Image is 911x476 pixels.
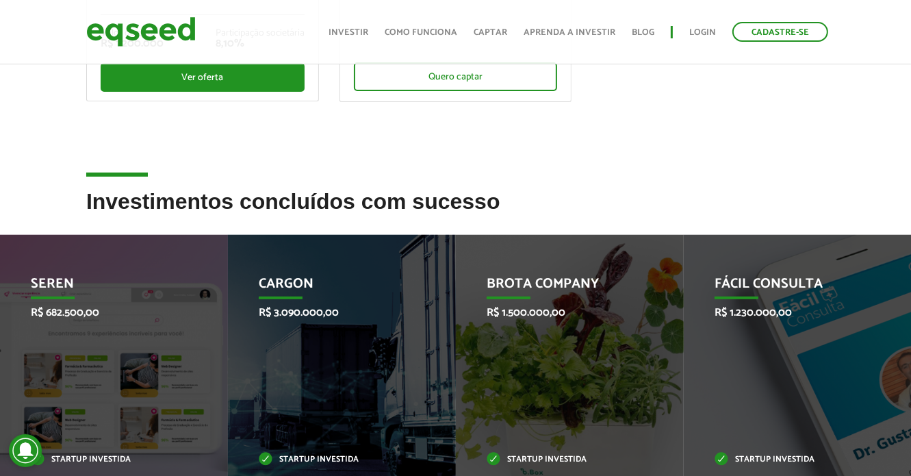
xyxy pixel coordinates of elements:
p: R$ 1.230.000,00 [715,306,860,319]
p: R$ 1.500.000,00 [487,306,632,319]
a: Cadastre-se [732,22,828,42]
a: Investir [329,28,368,37]
p: R$ 682.500,00 [31,306,176,319]
a: Como funciona [385,28,457,37]
a: Captar [474,28,507,37]
p: R$ 3.090.000,00 [259,306,404,319]
p: Startup investida [31,456,176,464]
p: Startup investida [259,456,404,464]
a: Aprenda a investir [524,28,615,37]
div: Ver oferta [101,63,305,92]
p: Startup investida [715,456,860,464]
div: Quero captar [354,62,558,91]
a: Blog [632,28,654,37]
h2: Investimentos concluídos com sucesso [86,190,825,234]
p: CargOn [259,276,404,299]
a: Login [689,28,716,37]
p: Brota Company [487,276,632,299]
p: Seren [31,276,176,299]
img: EqSeed [86,14,196,50]
p: Fácil Consulta [715,276,860,299]
p: Startup investida [487,456,632,464]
